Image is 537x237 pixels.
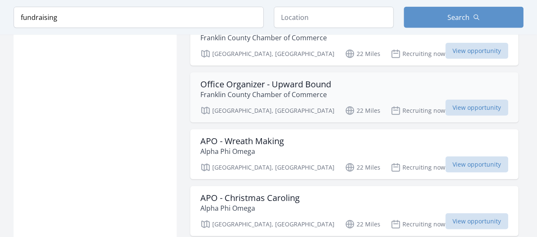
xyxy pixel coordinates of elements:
p: [GEOGRAPHIC_DATA], [GEOGRAPHIC_DATA] [200,162,335,173]
span: View opportunity [445,43,508,59]
a: APO - Wreath Making Alpha Phi Omega [GEOGRAPHIC_DATA], [GEOGRAPHIC_DATA] 22 Miles Recruiting now ... [190,129,518,179]
p: [GEOGRAPHIC_DATA], [GEOGRAPHIC_DATA] [200,106,335,116]
p: Alpha Phi Omega [200,146,284,156]
input: Location [274,7,394,28]
span: View opportunity [445,156,508,173]
a: Chamber Special Events Volunteer Franklin County Chamber of Commerce [GEOGRAPHIC_DATA], [GEOGRAPH... [190,16,518,66]
p: Recruiting now [391,106,445,116]
p: 22 Miles [345,162,380,173]
span: Search [447,12,470,22]
p: Recruiting now [391,162,445,173]
p: Franklin County Chamber of Commerce [200,89,331,100]
span: View opportunity [445,213,508,229]
span: View opportunity [445,100,508,116]
p: 22 Miles [345,49,380,59]
input: Keyword [14,7,264,28]
p: Franklin County Chamber of Commerce [200,33,335,43]
a: Office Organizer - Upward Bound Franklin County Chamber of Commerce [GEOGRAPHIC_DATA], [GEOGRAPHI... [190,72,518,123]
a: APO - Christmas Caroling Alpha Phi Omega [GEOGRAPHIC_DATA], [GEOGRAPHIC_DATA] 22 Miles Recruiting... [190,186,518,236]
p: Recruiting now [391,49,445,59]
button: Search [404,7,523,28]
h3: APO - Wreath Making [200,136,284,146]
p: 22 Miles [345,106,380,116]
p: Alpha Phi Omega [200,203,300,213]
p: [GEOGRAPHIC_DATA], [GEOGRAPHIC_DATA] [200,219,335,229]
h3: Office Organizer - Upward Bound [200,79,331,89]
p: [GEOGRAPHIC_DATA], [GEOGRAPHIC_DATA] [200,49,335,59]
h3: APO - Christmas Caroling [200,193,300,203]
p: 22 Miles [345,219,380,229]
p: Recruiting now [391,219,445,229]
